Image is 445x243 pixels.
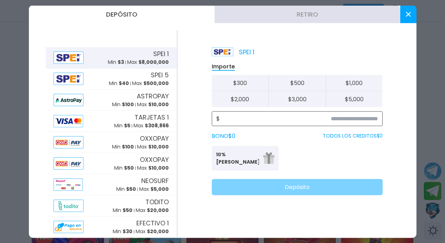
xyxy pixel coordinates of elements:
button: AlipayASTROPAYMin $100Max $10,000 [46,89,177,110]
button: AlipayOXXOPAYMin $50Max $10,000 [46,153,177,174]
button: AlipayTARJETAS 1Min $5Max $308,866 [46,110,177,132]
span: $ [216,114,220,123]
span: $ 5,000 [150,186,169,193]
img: Alipay [54,220,84,233]
span: $ 50 [124,164,134,171]
p: Max [137,143,169,151]
span: ASTROPAY [137,91,169,101]
span: TODITO [146,197,169,207]
p: Max [132,80,169,87]
span: $ 40 [119,80,129,87]
button: AlipayTODITOMin $50Max $20,000 [46,195,177,216]
button: AlipayNEOSURFMin $50Max $5,000 [46,174,177,195]
p: Min [108,59,124,66]
p: TODOS LOS CREDITOS $ 0 [323,132,383,140]
p: Min [112,143,134,151]
button: Retiro [215,5,400,23]
p: Min [116,186,136,193]
span: OXXOPAY [140,155,169,164]
img: Alipay [54,178,83,190]
span: SPEI 1 [153,49,169,59]
p: Max [136,207,169,214]
span: $ 10,000 [148,101,169,108]
span: $ 50 [123,207,132,214]
img: Alipay [54,72,84,85]
span: $ 10,000 [148,143,169,150]
p: SPEI 1 [212,47,254,56]
span: $ 10,000 [148,164,169,171]
span: $ 20,000 [147,207,169,214]
span: $ 500,000 [143,80,169,87]
button: $300 [212,75,269,91]
span: $ 8,000,000 [138,59,169,66]
p: 10% [PERSON_NAME] [216,151,259,165]
button: AlipaySPEI 5Min $40Max $500,000 [46,68,177,89]
img: Platform Logo [212,47,233,56]
p: Max [134,122,169,129]
button: AlipaySPEI 1Min $3Max $8,000,000 [46,47,177,68]
p: Min [112,101,134,108]
img: Alipay [54,51,84,63]
img: Alipay [54,157,84,169]
span: $ 100 [122,101,134,108]
p: Max [137,101,169,108]
label: BONO $ 0 [212,132,235,140]
p: Min [114,122,130,129]
p: Max [127,59,169,66]
button: $500 [268,75,326,91]
span: NEOSURF [141,176,169,186]
button: $2,000 [212,91,269,107]
img: Alipay [54,199,84,212]
span: OXXOPAY [140,134,169,143]
button: $5,000 [326,91,383,107]
span: $ 100 [122,143,134,150]
span: $ 308,866 [145,122,169,129]
p: Min [109,80,129,87]
button: AlipayEFECTIVO 1Min $30Max $20,000 [46,216,177,237]
img: Alipay [54,93,84,106]
button: 10% [PERSON_NAME] [212,146,279,170]
img: Alipay [54,115,83,127]
p: Min [113,207,132,214]
span: EFECTIVO 1 [136,218,169,228]
button: AlipayOXXOPAYMin $100Max $10,000 [46,132,177,153]
span: $ 5 [124,122,130,129]
button: Depósito [212,179,383,195]
p: Max [139,186,169,193]
p: Min [113,228,132,235]
img: gift [263,152,274,164]
p: Max [137,164,169,172]
p: Importe [212,62,235,71]
span: $ 30 [123,228,132,235]
button: Depósito [29,5,215,23]
img: Alipay [54,136,84,148]
button: $1,000 [326,75,383,91]
span: TARJETAS 1 [135,113,169,122]
span: $ 20,000 [147,228,169,235]
p: Max [136,228,169,235]
span: SPEI 5 [151,70,169,80]
span: $ 3 [118,59,124,66]
button: $3,000 [268,91,326,107]
p: Min [114,164,134,172]
span: $ 50 [126,186,136,193]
